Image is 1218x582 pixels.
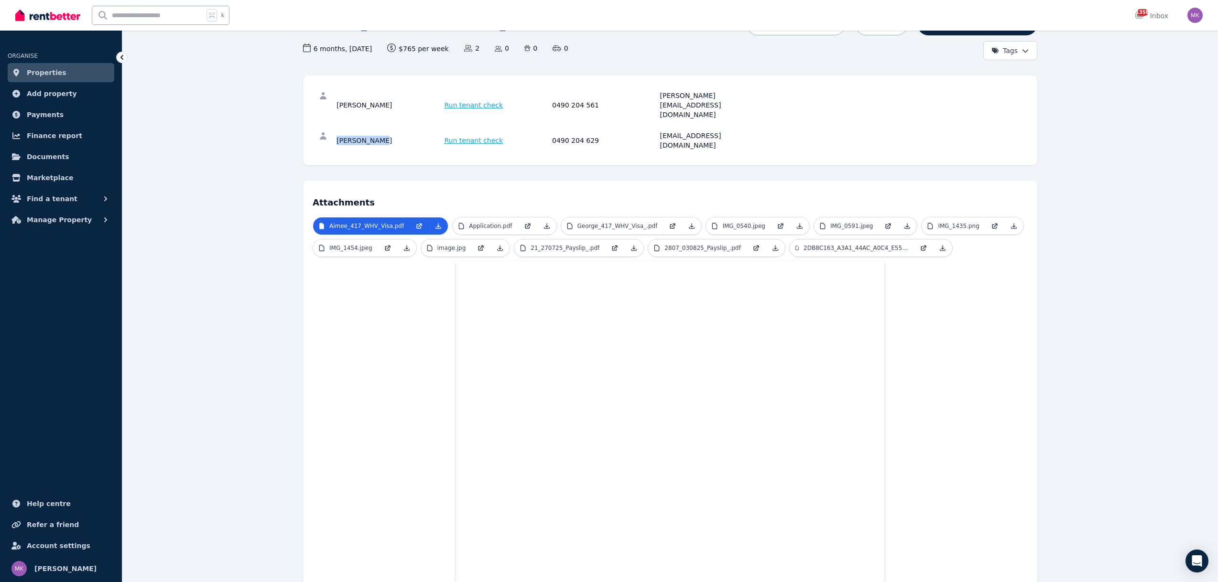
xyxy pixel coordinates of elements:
[8,105,114,124] a: Payments
[337,91,442,119] div: [PERSON_NAME]
[766,239,785,257] a: Download Attachment
[495,43,509,53] span: 0
[8,84,114,103] a: Add property
[991,46,1018,55] span: Tags
[313,217,410,235] a: Aimee_417_WHV_Visa.pdf
[663,217,682,235] a: Open in new Tab
[329,244,372,252] p: IMG_1454.jpeg
[387,43,449,54] span: $765 per week
[8,126,114,145] a: Finance report
[985,217,1004,235] a: Open in new Tab
[8,515,114,534] a: Refer a friend
[938,222,979,230] p: IMG_1435.png
[410,217,429,235] a: Open in new Tab
[879,217,898,235] a: Open in new Tab
[682,217,701,235] a: Download Attachment
[27,214,92,226] span: Manage Property
[531,244,599,252] p: 21_270725_Payslip_.pdf
[722,222,765,230] p: IMG_0540.jpeg
[605,239,624,257] a: Open in new Tab
[27,109,64,120] span: Payments
[1185,550,1208,572] div: Open Intercom Messenger
[27,130,82,141] span: Finance report
[8,53,38,59] span: ORGANISE
[445,136,503,145] span: Run tenant check
[8,536,114,555] a: Account settings
[660,91,765,119] div: [PERSON_NAME][EMAIL_ADDRESS][DOMAIN_NAME]
[303,43,372,54] span: 6 months , [DATE]
[397,239,416,257] a: Download Attachment
[790,239,914,257] a: 2DB8C163_A3A1_44AC_A0C4_E5557755BA28.jpeg
[27,540,90,551] span: Account settings
[790,217,809,235] a: Download Attachment
[747,239,766,257] a: Open in new Tab
[313,239,378,257] a: IMG_1454.jpeg
[221,11,224,19] span: k
[8,189,114,208] button: Find a tenant
[378,239,397,257] a: Open in new Tab
[914,239,933,257] a: Open in new Tab
[706,217,771,235] a: IMG_0540.jpeg
[514,239,605,257] a: 21_270725_Payslip_.pdf
[27,193,77,205] span: Find a tenant
[648,239,746,257] a: 2807_030825_Payslip_.pdf
[537,217,556,235] a: Download Attachment
[898,217,917,235] a: Download Attachment
[421,239,472,257] a: image.jpg
[830,222,873,230] p: IMG_0591.jpeg
[1004,217,1023,235] a: Download Attachment
[771,217,790,235] a: Open in new Tab
[552,131,657,150] div: 0490 204 629
[15,8,80,22] img: RentBetter
[664,244,740,252] p: 2807_030825_Payslip_.pdf
[27,88,77,99] span: Add property
[553,43,568,53] span: 0
[561,217,663,235] a: George_417_WHV_Visa_.pdf
[577,222,658,230] p: George_417_WHV_Visa_.pdf
[27,519,79,530] span: Refer a friend
[1135,11,1168,21] div: Inbox
[429,217,448,235] a: Download Attachment
[8,494,114,513] a: Help centre
[8,63,114,82] a: Properties
[471,239,490,257] a: Open in new Tab
[437,244,466,252] p: image.jpg
[11,561,27,576] img: Maor Kirsner
[8,210,114,229] button: Manage Property
[1187,8,1203,23] img: Maor Kirsner
[469,222,512,230] p: Application.pdf
[922,217,985,235] a: IMG_1435.png
[337,131,442,150] div: [PERSON_NAME]
[983,41,1037,60] button: Tags
[1137,9,1148,16] span: 1358
[27,172,73,183] span: Marketplace
[660,131,765,150] div: [EMAIL_ADDRESS][DOMAIN_NAME]
[313,190,1028,209] h4: Attachments
[27,151,69,162] span: Documents
[27,67,66,78] span: Properties
[804,244,908,252] p: 2DB8C163_A3A1_44AC_A0C4_E5557755BA28.jpeg
[445,100,503,110] span: Run tenant check
[524,43,537,53] span: 0
[624,239,643,257] a: Download Attachment
[8,168,114,187] a: Marketplace
[518,217,537,235] a: Open in new Tab
[453,217,518,235] a: Application.pdf
[27,498,71,509] span: Help centre
[814,217,879,235] a: IMG_0591.jpeg
[329,222,404,230] p: Aimee_417_WHV_Visa.pdf
[933,239,952,257] a: Download Attachment
[464,43,479,53] span: 2
[34,563,97,574] span: [PERSON_NAME]
[552,91,657,119] div: 0490 204 561
[490,239,510,257] a: Download Attachment
[8,147,114,166] a: Documents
